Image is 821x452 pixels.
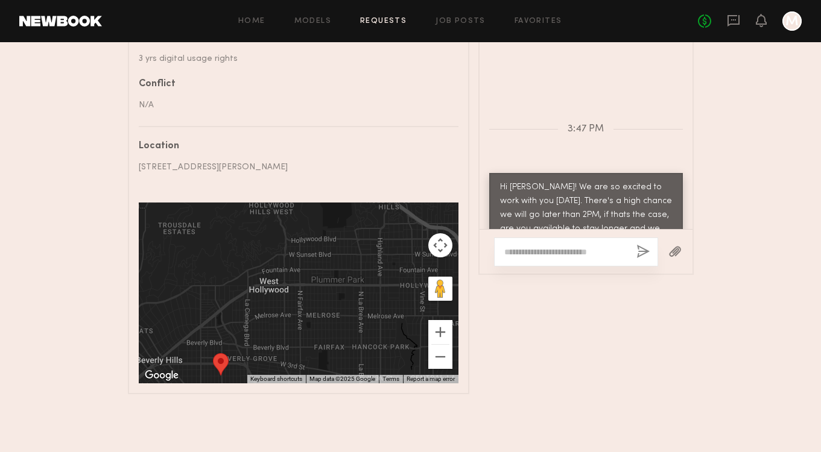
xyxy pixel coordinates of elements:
[782,11,802,31] a: M
[309,375,375,382] span: Map data ©2025 Google
[515,17,562,25] a: Favorites
[428,320,452,344] button: Zoom in
[436,17,486,25] a: Job Posts
[407,375,455,382] a: Report a map error
[294,17,331,25] a: Models
[142,368,182,383] a: Open this area in Google Maps (opens a new window)
[568,124,604,134] span: 3:47 PM
[250,375,302,383] button: Keyboard shortcuts
[360,17,407,25] a: Requests
[500,181,672,250] div: Hi [PERSON_NAME]! We are so excited to work with you [DATE]. There's a high chance we will go lat...
[238,17,265,25] a: Home
[382,375,399,382] a: Terms
[139,99,449,111] div: N/A
[139,52,449,65] div: 3 yrs digital usage rights
[428,277,452,301] button: Drag Pegman onto the map to open Street View
[139,142,449,151] div: Location
[142,368,182,383] img: Google
[428,345,452,369] button: Zoom out
[139,161,449,174] div: [STREET_ADDRESS][PERSON_NAME]
[139,80,449,89] div: Conflict
[428,233,452,257] button: Map camera controls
